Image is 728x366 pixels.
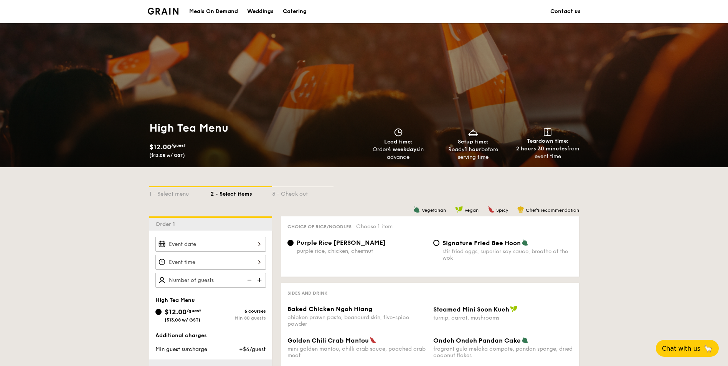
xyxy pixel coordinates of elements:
span: High Tea Menu [155,297,195,303]
span: Ondeh Ondeh Pandan Cake [433,337,521,344]
img: icon-dish.430c3a2e.svg [467,128,479,137]
span: +$4/guest [239,346,266,353]
input: Purple Rice [PERSON_NAME]purple rice, chicken, chestnut [287,240,294,246]
strong: 2 hours 30 minutes [516,145,567,152]
img: icon-vegan.f8ff3823.svg [510,305,518,312]
img: icon-vegetarian.fe4039eb.svg [413,206,420,213]
img: Grain [148,8,179,15]
img: icon-clock.2db775ea.svg [393,128,404,137]
span: Vegan [464,208,479,213]
div: stir fried eggs, superior soy sauce, breathe of the wok [442,248,573,261]
input: Event date [155,237,266,252]
img: icon-spicy.37a8142b.svg [370,336,376,343]
div: from event time [513,145,582,160]
div: turnip, carrot, mushrooms [433,315,573,321]
div: Order in advance [364,146,433,161]
span: ($13.08 w/ GST) [149,153,185,158]
div: mini golden mantou, chilli crab sauce, poached crab meat [287,346,427,359]
strong: 4 weekdays [388,146,419,153]
div: 1 - Select menu [149,187,211,198]
span: Signature Fried Bee Hoon [442,239,521,247]
img: icon-reduce.1d2dbef1.svg [243,273,254,287]
span: /guest [171,143,186,148]
span: Golden Chili Crab Mantou [287,337,369,344]
div: Ready before serving time [439,146,507,161]
img: icon-vegetarian.fe4039eb.svg [522,239,528,246]
span: Steamed Mini Soon Kueh [433,306,509,313]
h1: High Tea Menu [149,121,361,135]
div: 2 - Select items [211,187,272,198]
img: icon-chef-hat.a58ddaea.svg [517,206,524,213]
strong: 1 hour [465,146,481,153]
span: Lead time: [384,138,413,145]
span: Baked Chicken Ngoh Hiang [287,305,372,313]
div: 6 courses [211,308,266,314]
input: Signature Fried Bee Hoonstir fried eggs, superior soy sauce, breathe of the wok [433,240,439,246]
span: Setup time: [458,138,489,145]
span: Choose 1 item [356,223,393,230]
div: chicken prawn paste, beancurd skin, five-spice powder [287,314,427,327]
img: icon-teardown.65201eee.svg [544,128,551,136]
span: Teardown time: [527,138,569,144]
input: $12.00/guest($13.08 w/ GST)6 coursesMin 80 guests [155,309,162,315]
div: purple rice, chicken, chestnut [297,248,427,254]
img: icon-spicy.37a8142b.svg [488,206,495,213]
button: Chat with us🦙 [656,340,719,357]
span: Purple Rice [PERSON_NAME] [297,239,386,246]
span: Chat with us [662,345,700,352]
div: Additional charges [155,332,266,340]
span: Spicy [496,208,508,213]
input: Event time [155,255,266,270]
span: Chef's recommendation [526,208,579,213]
div: 3 - Check out [272,187,333,198]
span: $12.00 [165,308,187,316]
span: Vegetarian [422,208,446,213]
span: ($13.08 w/ GST) [165,317,200,323]
a: Logotype [148,8,179,15]
div: fragrant gula melaka compote, pandan sponge, dried coconut flakes [433,346,573,359]
img: icon-add.58712e84.svg [254,273,266,287]
span: 🦙 [703,344,713,353]
div: Min 80 guests [211,315,266,321]
img: icon-vegetarian.fe4039eb.svg [522,336,528,343]
span: Order 1 [155,221,178,228]
img: icon-vegan.f8ff3823.svg [455,206,463,213]
span: Sides and Drink [287,290,327,296]
span: Choice of rice/noodles [287,224,352,229]
span: $12.00 [149,143,171,151]
span: /guest [187,308,201,313]
span: Min guest surcharge [155,346,207,353]
input: Number of guests [155,273,266,288]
